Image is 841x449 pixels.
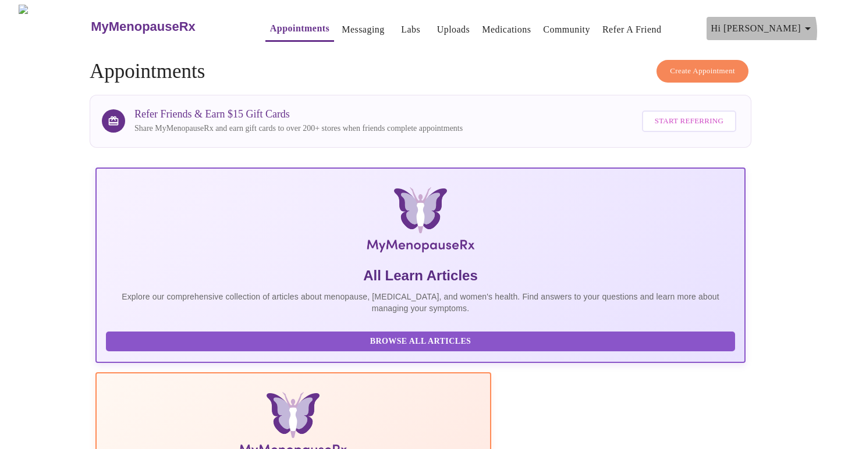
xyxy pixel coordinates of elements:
button: Labs [392,18,430,41]
a: Refer a Friend [602,22,662,38]
h5: All Learn Articles [106,266,735,285]
h3: Refer Friends & Earn $15 Gift Cards [134,108,463,120]
a: Appointments [270,20,329,37]
button: Start Referring [642,111,736,132]
img: MyMenopauseRx Logo [19,5,90,48]
span: Browse All Articles [118,334,723,349]
a: Labs [401,22,420,38]
a: Medications [482,22,531,38]
button: Hi [PERSON_NAME] [707,17,819,40]
a: Uploads [437,22,470,38]
h4: Appointments [90,60,751,83]
button: Messaging [337,18,389,41]
span: Create Appointment [670,65,735,78]
button: Browse All Articles [106,332,735,352]
img: MyMenopauseRx Logo [204,187,638,257]
p: Explore our comprehensive collection of articles about menopause, [MEDICAL_DATA], and women's hea... [106,291,735,314]
button: Medications [477,18,535,41]
a: Start Referring [639,105,739,138]
button: Appointments [265,17,334,42]
button: Uploads [432,18,475,41]
button: Community [538,18,595,41]
a: Community [543,22,590,38]
a: MyMenopauseRx [90,6,242,47]
button: Create Appointment [657,60,748,83]
span: Start Referring [655,115,723,128]
a: Messaging [342,22,384,38]
p: Share MyMenopauseRx and earn gift cards to over 200+ stores when friends complete appointments [134,123,463,134]
a: Browse All Articles [106,336,738,345]
h3: MyMenopauseRx [91,19,196,34]
span: Hi [PERSON_NAME] [711,20,815,37]
button: Refer a Friend [598,18,666,41]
